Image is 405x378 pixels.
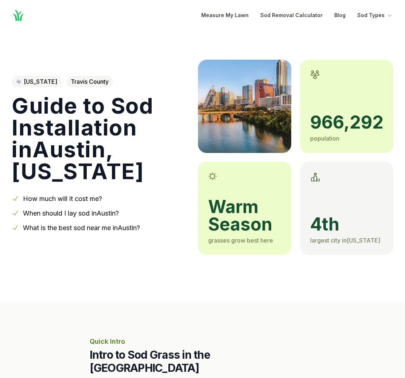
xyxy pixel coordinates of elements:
[208,237,273,244] span: grasses grow best here
[90,348,316,374] h2: Intro to Sod Grass in the [GEOGRAPHIC_DATA]
[357,11,393,20] button: Sod Types
[198,60,291,153] img: A picture of Austin
[208,198,281,233] span: warm season
[310,114,383,131] span: 966,292
[12,95,186,182] h1: Guide to Sod Installation in Austin , [US_STATE]
[23,195,102,202] a: How much will it cost me?
[260,11,323,20] a: Sod Removal Calculator
[310,216,383,233] span: 4th
[66,76,113,87] span: Travis County
[310,237,380,244] span: largest city in [US_STATE]
[23,224,140,232] a: What is the best sod near me inAustin?
[16,79,21,84] img: Texas state outline
[334,11,346,20] a: Blog
[90,336,316,347] p: Quick Intro
[23,209,119,217] a: When should I lay sod inAustin?
[12,76,62,87] a: [US_STATE]
[201,11,249,20] a: Measure My Lawn
[310,135,339,142] span: population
